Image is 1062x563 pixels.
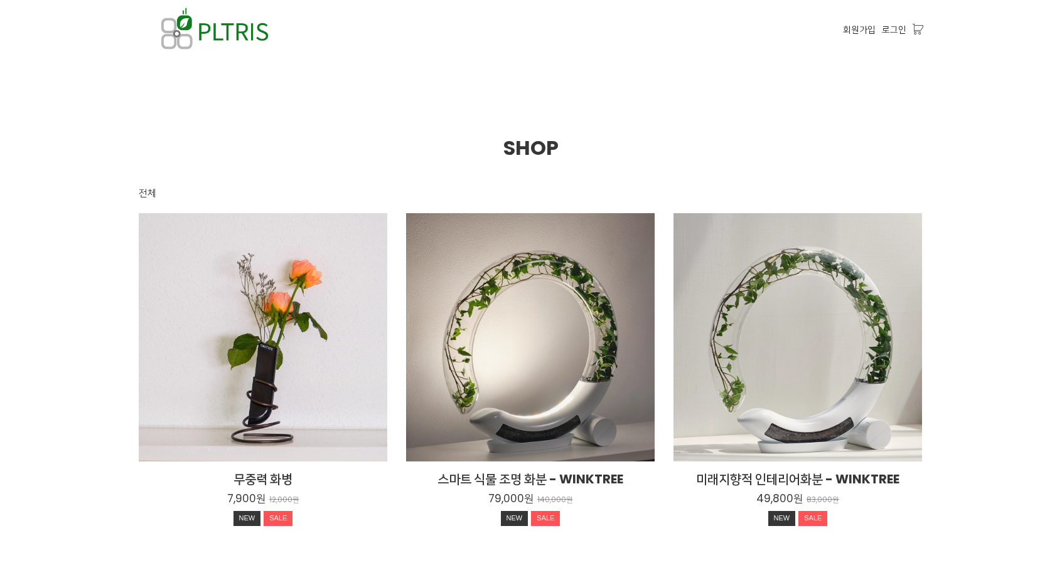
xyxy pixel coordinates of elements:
a: 로그인 [882,23,906,36]
span: SHOP [503,134,559,162]
div: NEW [501,511,528,526]
p: 12,000원 [269,495,299,505]
div: NEW [768,511,796,526]
div: SALE [531,511,560,526]
div: 전체 [139,186,156,201]
div: SALE [264,511,292,526]
h2: 미래지향적 인테리어화분 - WINKTREE [673,470,922,488]
a: 회원가입 [843,23,876,36]
div: NEW [233,511,261,526]
h2: 무중력 화병 [139,470,387,488]
p: 83,000원 [807,495,839,505]
p: 79,000원 [488,492,534,505]
a: 미래지향적 인테리어화분 - WINKTREE 49,800원 83,000원 NEWSALE [673,470,922,529]
div: SALE [798,511,827,526]
a: 스마트 식물 조명 화분 - WINKTREE 79,000원 140,000원 NEWSALE [406,470,655,529]
a: 무중력 화병 7,900원 12,000원 NEWSALE [139,470,387,529]
p: 49,800원 [756,492,803,505]
p: 140,000원 [537,495,573,505]
h2: 스마트 식물 조명 화분 - WINKTREE [406,470,655,488]
p: 7,900원 [227,492,265,505]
